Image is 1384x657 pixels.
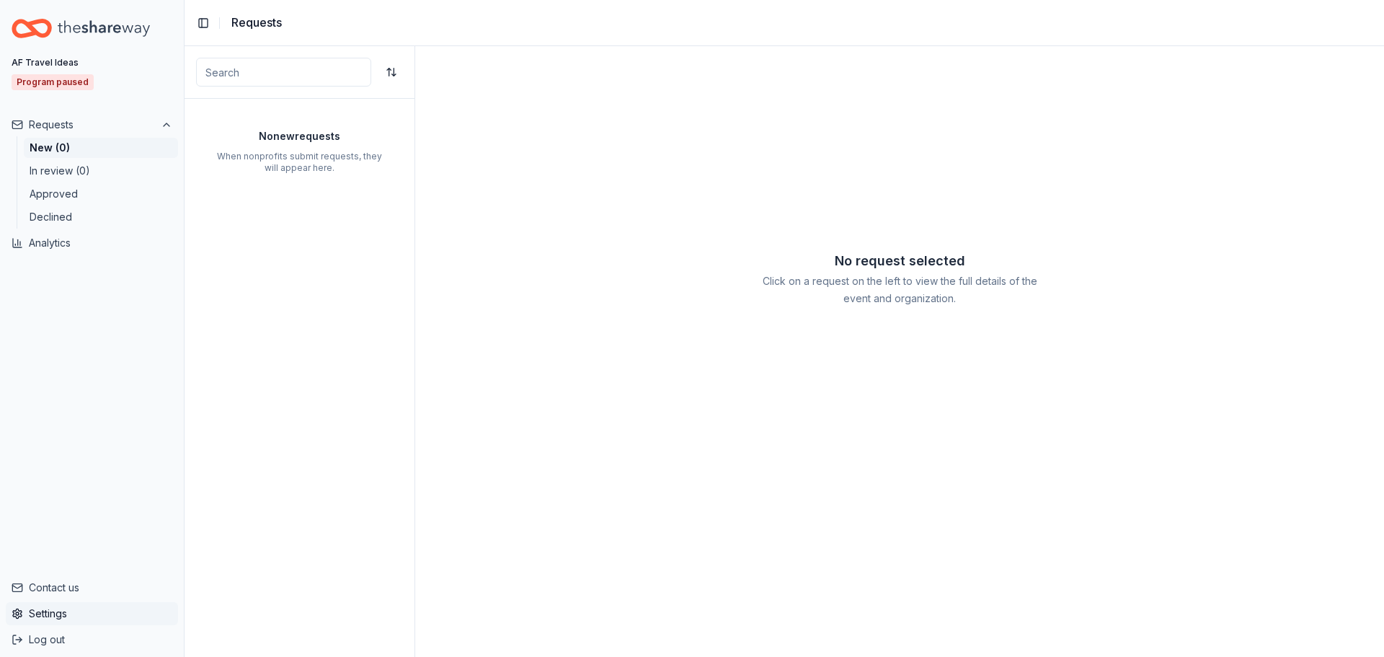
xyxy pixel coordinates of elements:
div: AF Travel Ideas [12,57,79,69]
input: Search [196,58,371,87]
nav: breadcrumb [231,13,282,32]
span: Requests [231,13,282,32]
button: Approved [24,184,178,204]
button: Declined [24,207,178,227]
button: Log out [6,628,178,651]
p: No new requests [185,128,414,145]
div: Program paused [12,74,94,90]
p: Click on a request on the left to view the full details of the event and organization. [761,273,1038,307]
button: Requests [6,113,178,136]
p: No request selected [761,250,1038,273]
button: Contact us [6,576,178,599]
button: Analytics [6,232,178,255]
button: New (0) [24,138,178,158]
a: Home [12,12,172,45]
button: Settings [6,602,178,625]
a: Contact us [12,579,172,596]
button: In review (0) [24,161,178,181]
p: When nonprofits submit requests , they will appear here. [213,151,386,174]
